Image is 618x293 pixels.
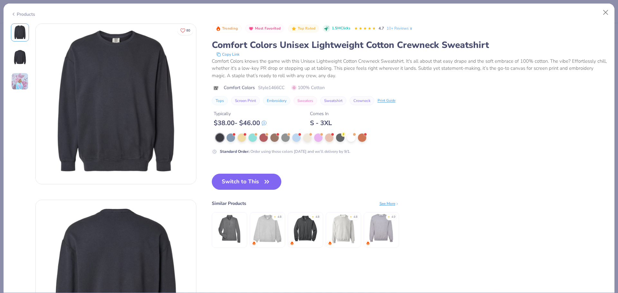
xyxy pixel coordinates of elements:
[387,25,413,31] a: 10+ Reviews
[212,39,607,51] div: Comfort Colors Unisex Lightweight Cotton Crewneck Sweatshirt
[255,27,281,30] span: Most Favorited
[290,241,294,245] img: trending.gif
[328,214,359,244] img: Gildan Adult Heavy Blend Adult 8 Oz. 50/50 Fleece Crew
[291,26,296,31] img: Top Rated sort
[220,149,249,154] strong: Standard Order :
[220,149,351,154] div: Order using these colors [DATE] and we’ll delivery by 9/1.
[353,215,357,219] div: 4.8
[310,110,332,117] div: Comes In
[214,110,267,117] div: Typically
[212,86,220,91] img: brand logo
[248,26,254,31] img: Most Favorited sort
[277,215,281,219] div: 4.8
[177,26,193,35] button: Like
[379,26,384,31] span: 4.7
[366,214,397,244] img: Jerzees Adult NuBlend® Fleece Crew
[366,241,370,245] img: trending.gif
[290,214,321,244] img: Jerzees Nublend Quarter-Zip Cadet Collar Sweatshirt
[310,119,332,127] div: S - 3XL
[288,24,319,33] button: Badge Button
[298,27,316,30] span: Top Rated
[224,84,255,91] span: Comfort Colors
[214,214,245,244] img: UltraClub Ladies' Cool & Dry Heathered Performance Quarter-Zip
[245,24,284,33] button: Badge Button
[263,96,290,105] button: Embroidery
[294,96,317,105] button: Sweaters
[350,96,374,105] button: Crewneck
[11,11,35,18] div: Products
[328,241,332,245] img: trending.gif
[252,214,283,244] img: Fresh Prints Denver Mock Neck Heavyweight Sweatshirt
[350,215,352,217] div: ★
[600,6,612,19] button: Close
[332,26,350,31] span: 1.5M Clicks
[379,201,399,206] div: See More
[11,73,29,90] img: User generated content
[214,51,241,58] button: copy to clipboard
[354,23,376,34] div: 4.7 Stars
[212,200,246,207] div: Similar Products
[320,96,346,105] button: Sweatshirt
[231,96,260,105] button: Screen Print
[212,24,241,33] button: Badge Button
[36,24,196,184] img: Front
[388,215,390,217] div: ★
[12,49,28,65] img: Back
[315,215,319,219] div: 4.8
[216,26,221,31] img: Trending sort
[312,215,314,217] div: ★
[212,174,282,190] button: Switch to This
[212,96,228,105] button: Tops
[252,241,256,245] img: trending.gif
[12,25,28,40] img: Front
[186,29,190,32] span: 80
[274,215,276,217] div: ★
[378,98,396,104] div: Print Guide
[292,84,325,91] span: 100% Cotton
[214,119,267,127] div: $ 38.00 - $ 46.00
[391,215,395,219] div: 4.9
[222,27,238,30] span: Trending
[212,58,607,79] div: Comfort Colors knows the game with this Unisex Lightweight Cotton Crewneck Sweatshirt. It's all a...
[258,84,285,91] span: Style 1466CC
